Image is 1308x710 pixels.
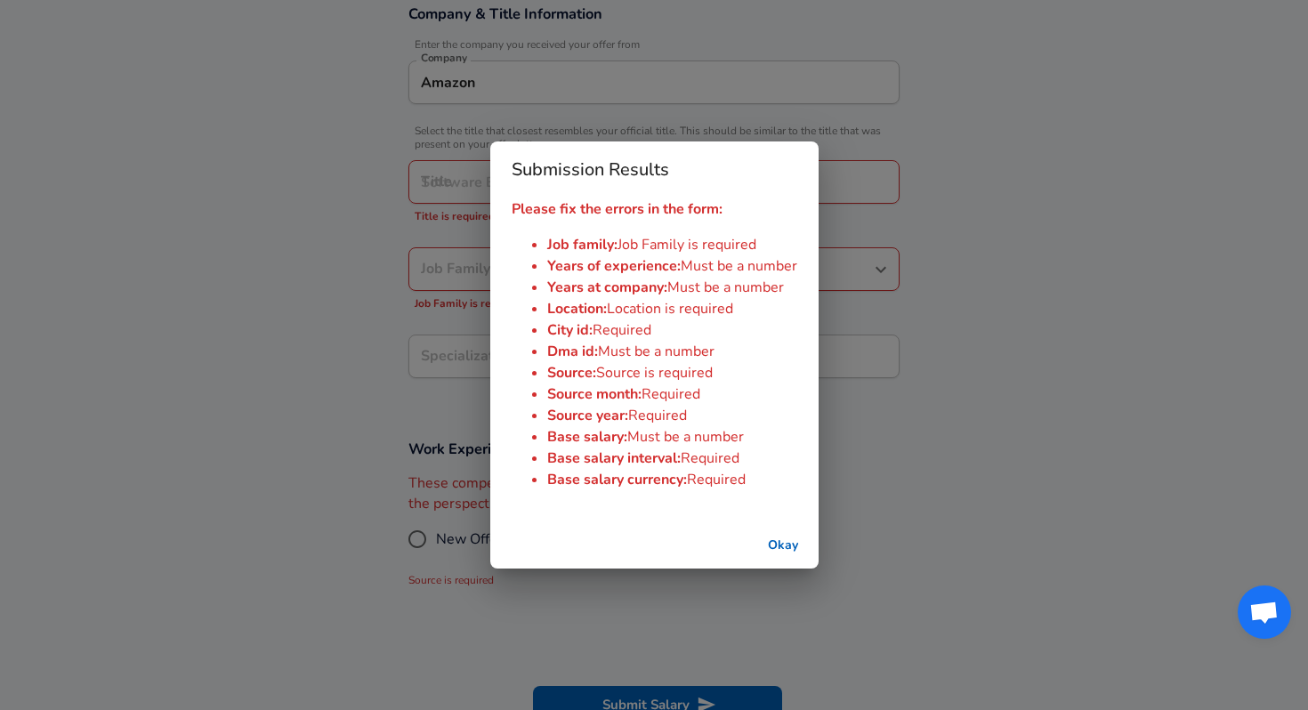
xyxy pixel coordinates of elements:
span: Must be a number [681,256,797,276]
span: Job family : [547,235,618,254]
span: Source is required [596,363,713,383]
span: Must be a number [667,278,784,297]
span: Base salary : [547,427,627,447]
span: Must be a number [598,342,715,361]
span: Required [687,470,746,489]
button: successful-submission-button [755,529,811,562]
span: Years at company : [547,278,667,297]
span: Location : [547,299,607,319]
span: Required [642,384,700,404]
span: Must be a number [627,427,744,447]
span: Years of experience : [547,256,681,276]
span: Base salary currency : [547,470,687,489]
span: Required [681,448,739,468]
span: Required [593,320,651,340]
span: Required [628,406,687,425]
span: Job Family is required [618,235,756,254]
h2: Submission Results [490,141,819,198]
strong: Please fix the errors in the form: [512,199,723,219]
span: Source : [547,363,596,383]
span: City id : [547,320,593,340]
span: Base salary interval : [547,448,681,468]
span: Location is required [607,299,733,319]
span: Dma id : [547,342,598,361]
span: Source year : [547,406,628,425]
span: Source month : [547,384,642,404]
div: Open chat [1238,585,1291,639]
